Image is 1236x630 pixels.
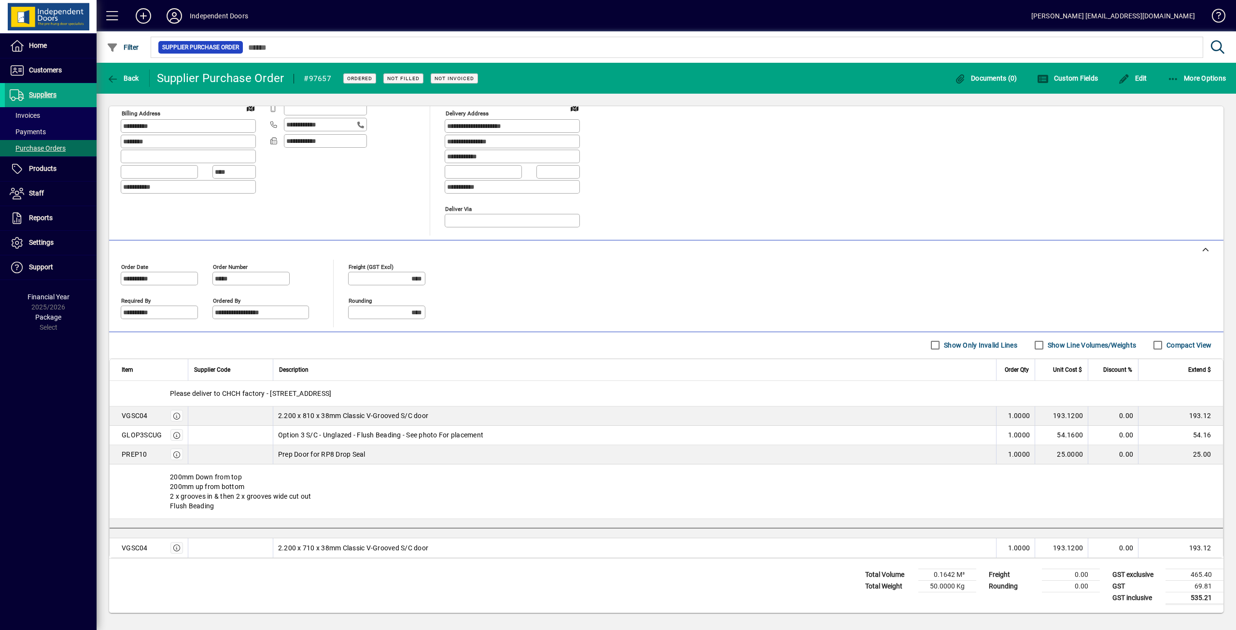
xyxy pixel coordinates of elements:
mat-label: Required by [121,297,151,304]
div: GLOP3SCUG [122,430,162,440]
span: Unit Cost $ [1053,364,1082,375]
span: Filter [107,43,139,51]
a: Payments [5,124,97,140]
td: 1.0000 [996,426,1035,445]
div: 200mm Down from top 200mm up from bottom 2 x grooves in & then 2 x grooves wide cut out Flush Bea... [110,464,1223,518]
span: Order Qty [1005,364,1029,375]
td: 0.1642 M³ [918,569,976,580]
app-page-header-button: Back [97,70,150,87]
td: 25.00 [1138,445,1223,464]
div: VGSC04 [122,411,148,420]
td: 0.00 [1042,569,1100,580]
button: Documents (0) [952,70,1020,87]
button: More Options [1165,70,1229,87]
td: 193.12 [1138,406,1223,426]
td: GST inclusive [1108,592,1166,604]
td: 1.0000 [996,406,1035,426]
span: Ordered [347,75,372,82]
td: 0.00 [1088,538,1138,558]
span: More Options [1167,74,1226,82]
div: PREP10 [122,449,147,459]
td: 193.1200 [1035,406,1088,426]
td: 25.0000 [1035,445,1088,464]
td: 0.00 [1042,580,1100,592]
button: Filter [104,39,141,56]
td: 69.81 [1166,580,1223,592]
td: 1.0000 [996,445,1035,464]
label: Show Line Volumes/Weights [1046,340,1136,350]
span: Customers [29,66,62,74]
a: Products [5,157,97,181]
td: 54.16 [1138,426,1223,445]
a: Home [5,34,97,58]
span: 2.200 x 710 x 38mm Classic V-Grooved S/C door [278,543,428,553]
td: 193.12 [1138,538,1223,558]
td: Rounding [984,580,1042,592]
span: Description [279,364,309,375]
mat-label: Freight (GST excl) [349,263,393,270]
mat-label: Order number [213,263,248,270]
mat-label: Ordered by [213,297,240,304]
span: Home [29,42,47,49]
span: Reports [29,214,53,222]
td: 54.1600 [1035,426,1088,445]
td: 0.00 [1088,445,1138,464]
td: 535.21 [1166,592,1223,604]
a: View on map [243,100,258,115]
span: Invoices [10,112,40,119]
span: Documents (0) [955,74,1017,82]
span: Payments [10,128,46,136]
td: 0.00 [1088,426,1138,445]
a: View on map [567,100,582,115]
div: [PERSON_NAME] [EMAIL_ADDRESS][DOMAIN_NAME] [1031,8,1195,24]
span: Supplier Purchase Order [162,42,239,52]
div: Supplier Purchase Order [157,70,284,86]
td: Freight [984,569,1042,580]
td: GST [1108,580,1166,592]
td: Total Volume [860,569,918,580]
span: Package [35,313,61,321]
span: Staff [29,189,44,197]
span: Purchase Orders [10,144,66,152]
td: 1.0000 [996,538,1035,558]
a: Reports [5,206,97,230]
label: Show Only Invalid Lines [942,340,1017,350]
span: Option 3 S/C - Unglazed - Flush Beading - See photo For placement [278,430,483,440]
td: 0.00 [1088,406,1138,426]
span: Discount % [1103,364,1132,375]
span: Products [29,165,56,172]
a: Knowledge Base [1205,2,1224,33]
a: Customers [5,58,97,83]
div: Independent Doors [190,8,248,24]
td: Total Weight [860,580,918,592]
div: #97657 [304,71,331,86]
span: Item [122,364,133,375]
span: Support [29,263,53,271]
span: Prep Door for RP8 Drop Seal [278,449,365,459]
button: Edit [1116,70,1150,87]
span: Supplier Code [194,364,230,375]
mat-label: Deliver via [445,205,472,212]
a: Staff [5,182,97,206]
span: Extend $ [1188,364,1211,375]
mat-label: Rounding [349,297,372,304]
td: GST exclusive [1108,569,1166,580]
div: Please deliver to CHCH factory - [STREET_ADDRESS] [110,381,1223,406]
button: Custom Fields [1035,70,1100,87]
button: Back [104,70,141,87]
mat-label: Order date [121,263,148,270]
span: Financial Year [28,293,70,301]
span: Not Filled [387,75,420,82]
button: Profile [159,7,190,25]
button: Add [128,7,159,25]
td: 50.0000 Kg [918,580,976,592]
div: VGSC04 [122,543,148,553]
span: Back [107,74,139,82]
a: Purchase Orders [5,140,97,156]
span: Settings [29,238,54,246]
a: Settings [5,231,97,255]
span: Custom Fields [1037,74,1098,82]
a: Support [5,255,97,280]
label: Compact View [1165,340,1211,350]
span: Edit [1118,74,1147,82]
